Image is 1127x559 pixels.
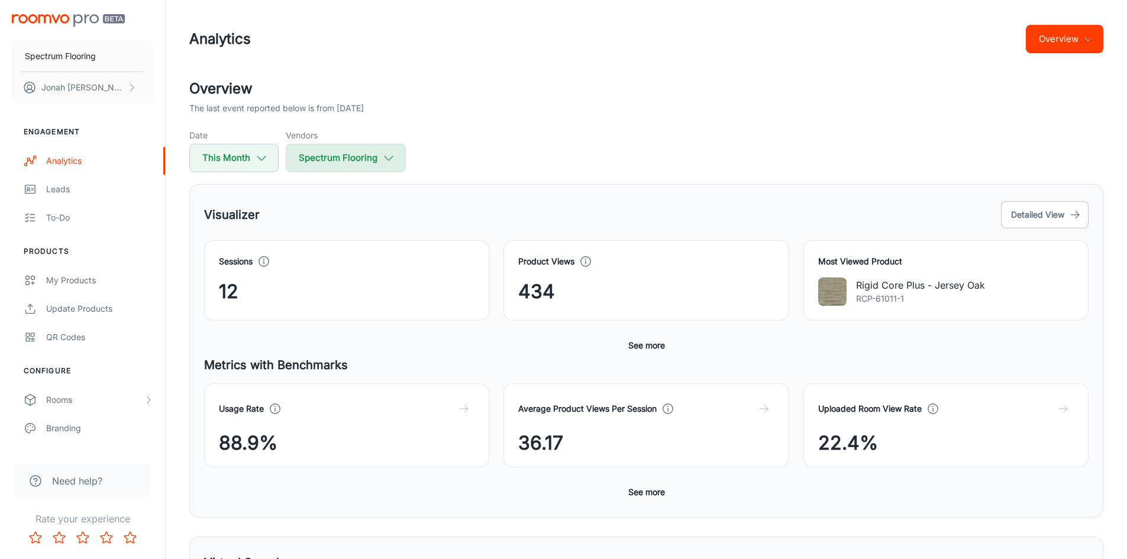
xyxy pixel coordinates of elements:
p: The last event reported below is from [DATE] [189,102,364,115]
h4: Sessions [219,255,253,268]
p: Spectrum Flooring [25,50,96,63]
div: QR Codes [46,331,153,344]
h4: Uploaded Room View Rate [818,402,922,415]
span: 36.17 [518,429,563,457]
button: Spectrum Flooring [12,41,153,72]
button: Rate 5 star [118,526,142,550]
h5: Date [189,129,279,141]
div: Update Products [46,302,153,315]
button: Rate 2 star [47,526,71,550]
div: My Products [46,274,153,287]
span: 22.4% [818,429,878,457]
img: Roomvo PRO Beta [12,14,125,27]
button: See more [624,482,670,503]
h4: Average Product Views Per Session [518,402,657,415]
button: Jonah [PERSON_NAME] [12,72,153,103]
p: Rate your experience [9,512,156,526]
span: 434 [518,277,555,306]
button: Overview [1026,25,1103,53]
div: Texts [46,450,153,463]
div: To-do [46,211,153,224]
div: Branding [46,422,153,435]
div: Rooms [46,393,144,406]
img: Rigid Core Plus - Jersey Oak [818,277,847,306]
h5: Metrics with Benchmarks [204,356,1089,374]
h4: Most Viewed Product [818,255,1074,268]
span: Need help? [52,474,102,488]
p: RCP-61011-1 [856,292,985,305]
h4: Product Views [518,255,574,268]
h2: Overview [189,78,1103,99]
button: This Month [189,144,279,172]
button: Rate 4 star [95,526,118,550]
button: Detailed View [1001,201,1089,228]
button: Spectrum Flooring [286,144,406,172]
p: Jonah [PERSON_NAME] [41,81,125,94]
button: Rate 3 star [71,526,95,550]
h4: Usage Rate [219,402,264,415]
h1: Analytics [189,28,251,50]
div: Analytics [46,154,153,167]
div: Leads [46,183,153,196]
p: Rigid Core Plus - Jersey Oak [856,278,985,292]
h5: Visualizer [204,206,260,224]
span: 88.9% [219,429,277,457]
button: Rate 1 star [24,526,47,550]
h5: Vendors [286,129,406,141]
span: 12 [219,277,238,306]
button: See more [624,335,670,356]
